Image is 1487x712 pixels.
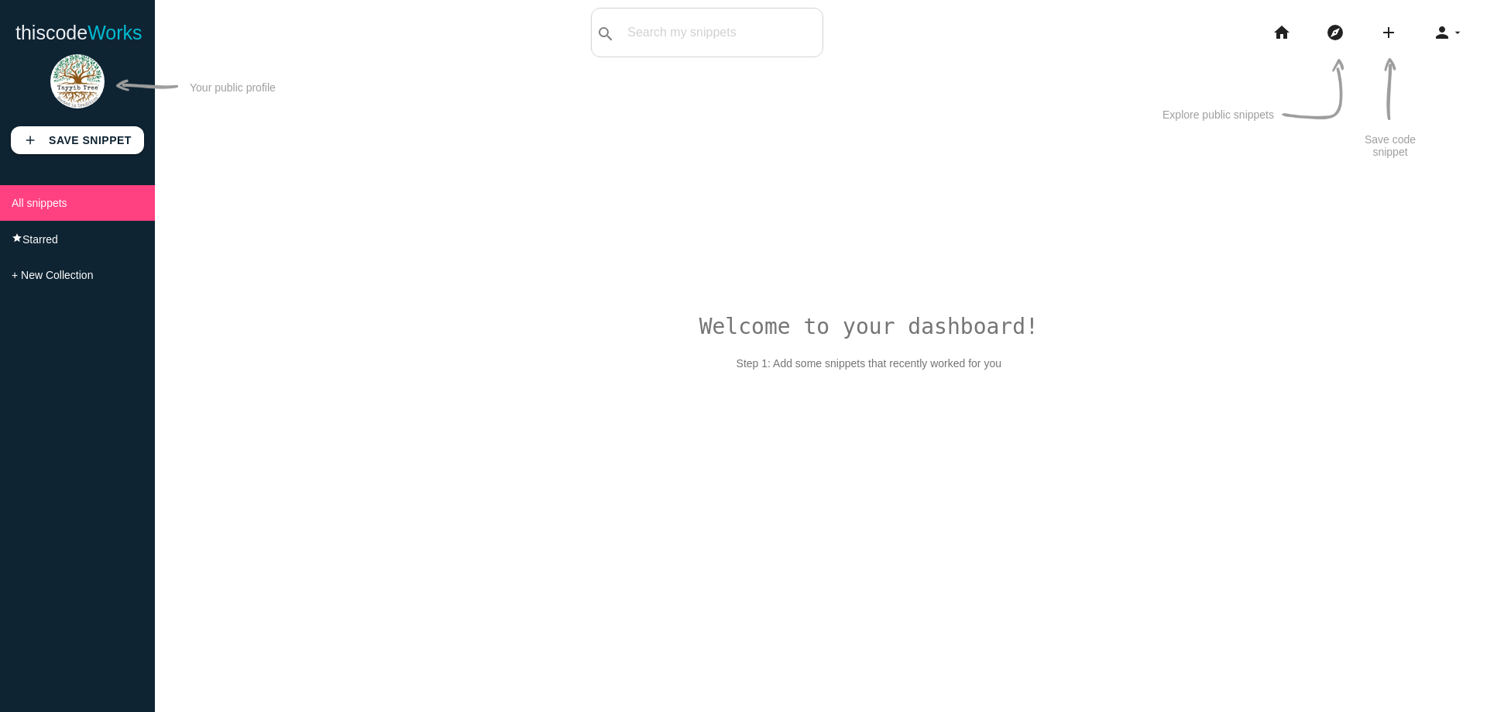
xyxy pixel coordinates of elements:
i: person [1433,8,1451,57]
i: add [1379,8,1398,57]
button: search [592,9,620,57]
p: Explore public snippets [1162,108,1274,121]
img: dcd90a98ff603650200100c142d80d4c [50,54,105,108]
i: star [12,232,22,243]
img: str-arrow.svg [116,54,178,116]
img: curv-arrow.svg [1282,58,1344,120]
span: + New Collection [12,269,93,281]
input: Search my snippets [620,16,822,49]
p: Your public profile [190,81,276,105]
b: Save Snippet [49,134,132,146]
i: explore [1326,8,1344,57]
span: All snippets [12,197,67,209]
img: str-arrow.svg [1359,58,1421,120]
span: Starred [22,233,58,246]
i: arrow_drop_down [1451,8,1464,57]
p: Save code snippet [1359,133,1421,158]
span: Works [88,22,142,43]
a: addSave Snippet [11,126,144,154]
a: thiscodeWorks [15,8,143,57]
i: home [1272,8,1291,57]
i: search [596,9,615,59]
i: add [23,126,37,154]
